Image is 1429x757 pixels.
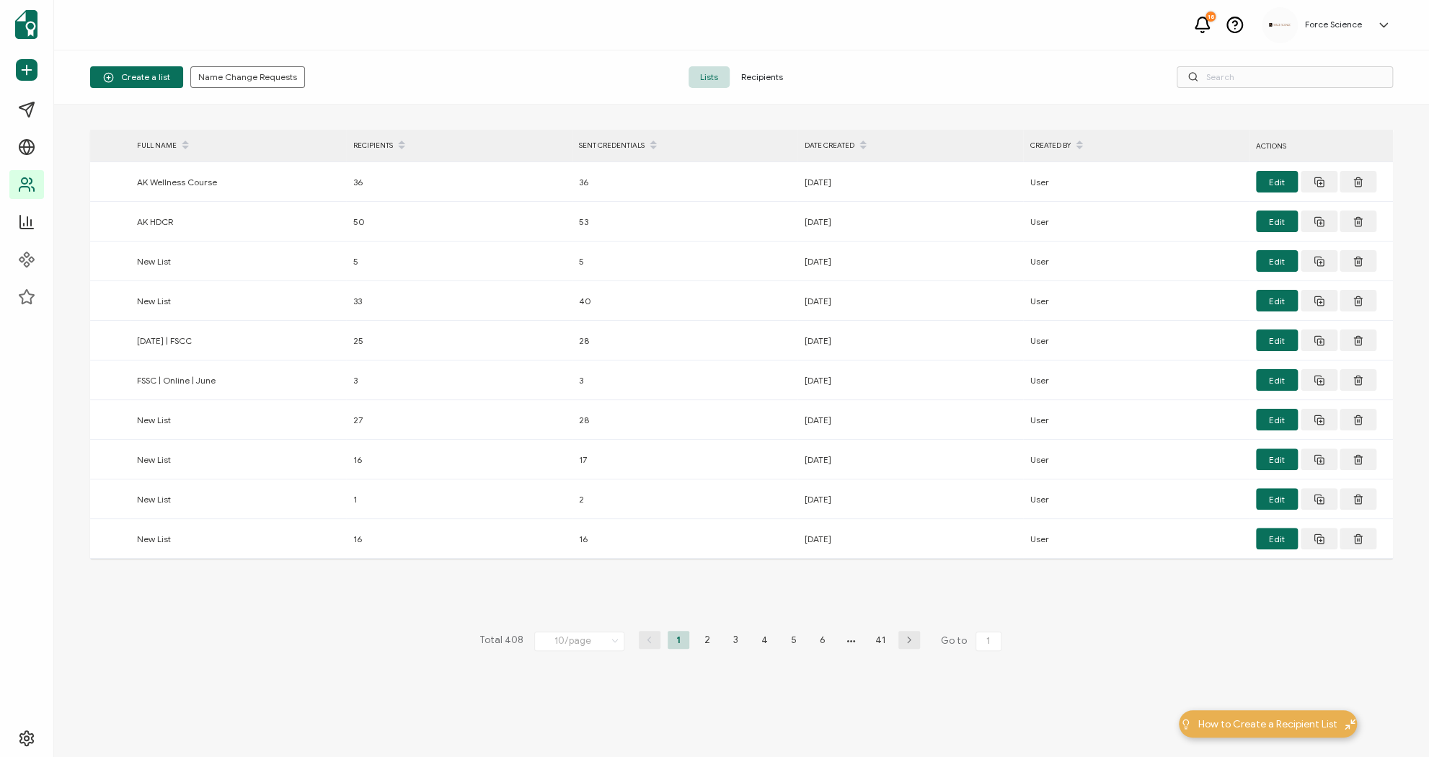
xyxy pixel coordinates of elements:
button: Create a list [90,66,183,88]
button: Edit [1256,211,1298,232]
div: 28 [572,332,797,349]
div: User [1023,332,1249,349]
div: New List [130,451,346,468]
div: [DATE] [797,253,1023,270]
div: RECIPIENTS [346,133,572,158]
div: [DATE] [797,491,1023,508]
div: 2 [572,491,797,508]
div: 28 [572,412,797,428]
div: [DATE] | FSCC [130,332,346,349]
span: Go to [941,631,1004,651]
img: d96c2383-09d7-413e-afb5-8f6c84c8c5d6.png [1269,23,1291,27]
span: Lists [689,66,730,88]
div: 33 [346,293,572,309]
div: User [1023,491,1249,508]
h5: Force Science [1305,19,1362,30]
div: User [1023,293,1249,309]
div: 5 [346,253,572,270]
div: DATE CREATED [797,133,1023,158]
div: User [1023,412,1249,428]
button: Edit [1256,250,1298,272]
div: ACTIONS [1249,138,1393,154]
button: Edit [1256,528,1298,549]
div: 27 [346,412,572,428]
div: [DATE] [797,372,1023,389]
div: 36 [572,174,797,190]
li: 3 [725,631,747,649]
div: SENT CREDENTIALS [572,133,797,158]
div: 53 [572,213,797,230]
button: Edit [1256,369,1298,391]
button: Edit [1256,488,1298,510]
div: User [1023,372,1249,389]
div: New List [130,491,346,508]
div: CREATED BY [1023,133,1249,158]
div: New List [130,253,346,270]
div: 16 [572,531,797,547]
li: 2 [696,631,718,649]
div: New List [130,293,346,309]
div: 16 [346,451,572,468]
span: Name Change Requests [198,73,297,81]
div: User [1023,451,1249,468]
img: minimize-icon.svg [1345,719,1355,730]
div: FSSC | Online | June [130,372,346,389]
div: 50 [346,213,572,230]
div: User [1023,174,1249,190]
div: AK HDCR [130,213,346,230]
div: 40 [572,293,797,309]
div: 3 [572,372,797,389]
button: Edit [1256,448,1298,470]
li: 5 [783,631,805,649]
div: 17 [572,451,797,468]
li: 4 [754,631,776,649]
li: 41 [870,631,891,649]
input: Search [1177,66,1393,88]
div: 1 [346,491,572,508]
div: 3 [346,372,572,389]
div: 25 [346,332,572,349]
div: [DATE] [797,293,1023,309]
div: [DATE] [797,412,1023,428]
div: [DATE] [797,213,1023,230]
div: 5 [572,253,797,270]
div: [DATE] [797,174,1023,190]
div: [DATE] [797,332,1023,349]
button: Edit [1256,329,1298,351]
button: Edit [1256,171,1298,192]
div: User [1023,213,1249,230]
button: Edit [1256,290,1298,311]
div: New List [130,412,346,428]
div: User [1023,253,1249,270]
li: 6 [812,631,833,649]
input: Select [534,632,624,651]
div: 16 [346,531,572,547]
div: 18 [1205,12,1216,22]
div: 36 [346,174,572,190]
img: sertifier-logomark-colored.svg [15,10,37,39]
span: Total 408 [479,631,523,651]
div: FULL NAME [130,133,346,158]
button: Name Change Requests [190,66,305,88]
button: Edit [1256,409,1298,430]
div: [DATE] [797,451,1023,468]
span: Recipients [730,66,795,88]
div: AK Wellness Course [130,174,346,190]
span: Create a list [103,72,170,83]
span: How to Create a Recipient List [1198,717,1337,732]
div: New List [130,531,346,547]
li: 1 [668,631,689,649]
div: [DATE] [797,531,1023,547]
div: User [1023,531,1249,547]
